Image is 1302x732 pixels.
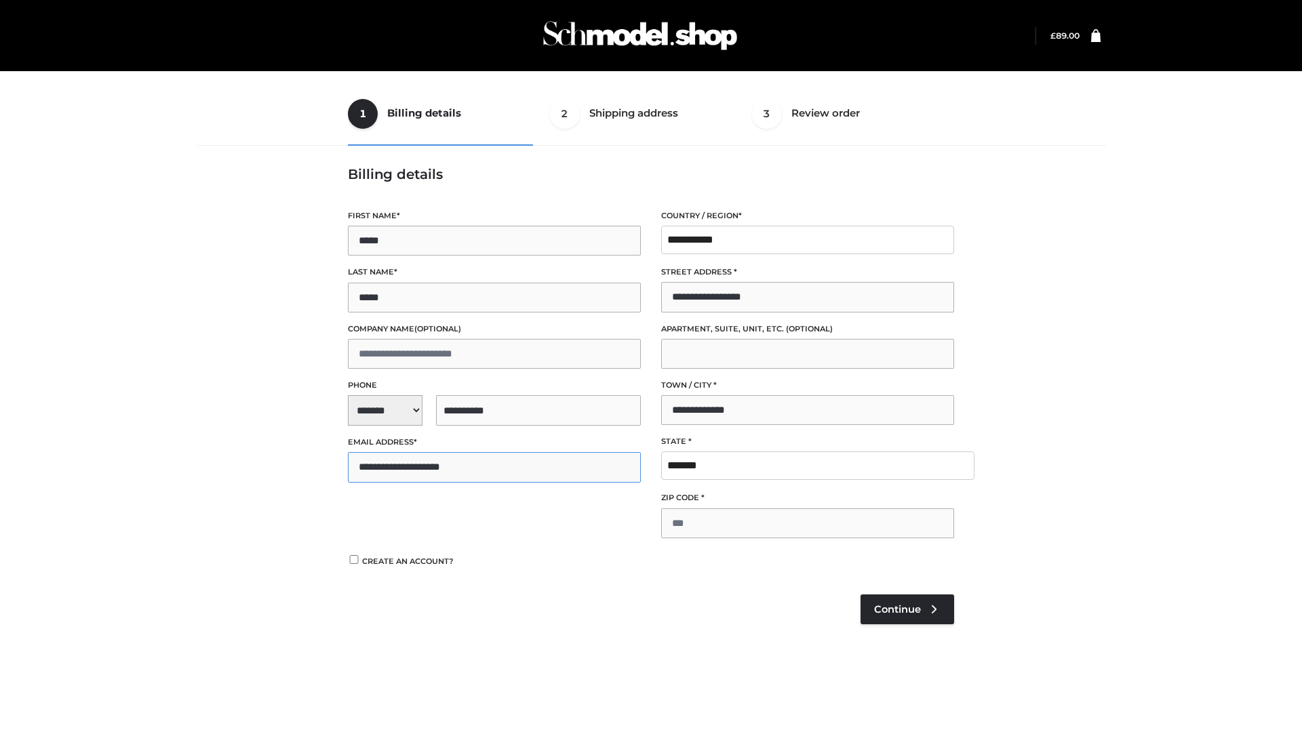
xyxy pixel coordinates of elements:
label: Last name [348,266,641,279]
label: Phone [348,379,641,392]
span: (optional) [786,324,833,333]
span: (optional) [414,324,461,333]
a: Continue [861,594,954,624]
label: Country / Region [661,209,954,222]
label: Company name [348,323,641,335]
label: State [661,435,954,448]
bdi: 89.00 [1050,30,1080,41]
label: ZIP Code [661,491,954,504]
input: Create an account? [348,555,360,564]
span: £ [1050,30,1056,41]
label: First name [348,209,641,222]
h3: Billing details [348,166,954,182]
span: Continue [874,603,921,615]
label: Email address [348,436,641,449]
a: £89.00 [1050,30,1080,41]
span: Create an account? [362,556,454,566]
label: Street address [661,266,954,279]
label: Apartment, suite, unit, etc. [661,323,954,335]
img: Schmodel Admin 964 [538,9,742,62]
label: Town / City [661,379,954,392]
